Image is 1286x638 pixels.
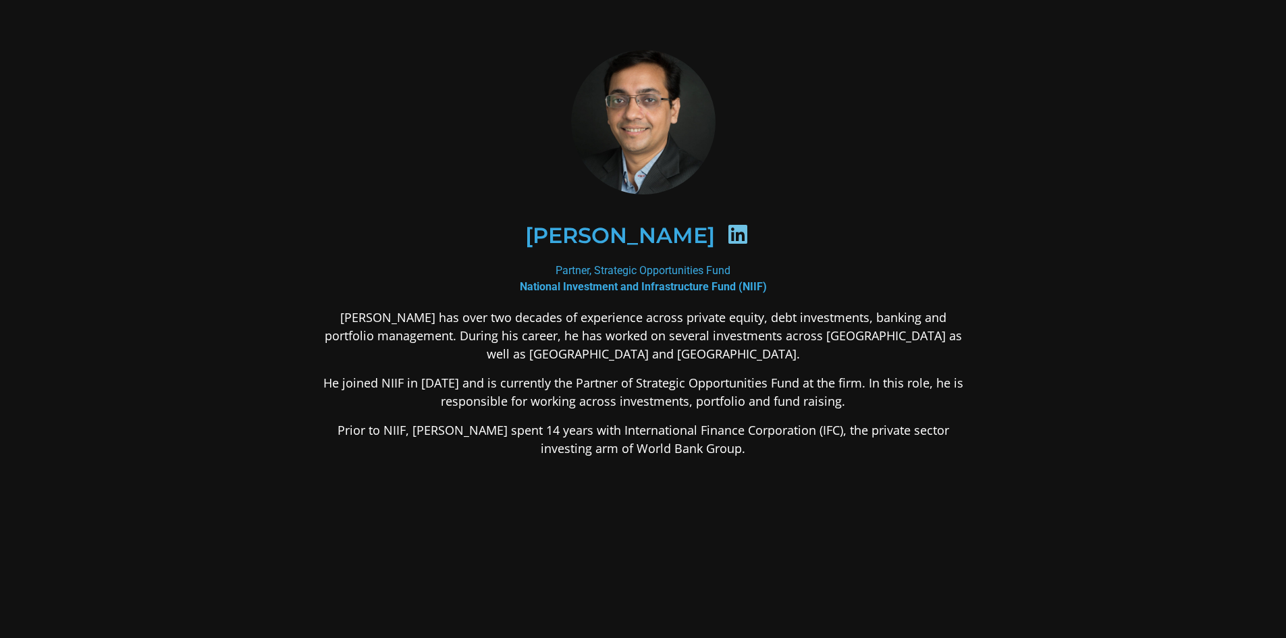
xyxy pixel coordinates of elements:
p: [PERSON_NAME] has over two decades of experience across private equity, debt investments, banking... [315,309,971,363]
div: Partner, Strategic Opportunities Fund [315,263,971,295]
h2: [PERSON_NAME] [525,225,715,246]
p: Prior to NIIF, [PERSON_NAME] spent 14 years with International Finance Corporation (IFC), the pri... [315,421,971,458]
b: National Investment and Infrastructure Fund (NIIF) [520,280,767,293]
p: He joined NIIF in [DATE] and is currently the Partner of Strategic Opportunities Fund at the firm... [315,374,971,410]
